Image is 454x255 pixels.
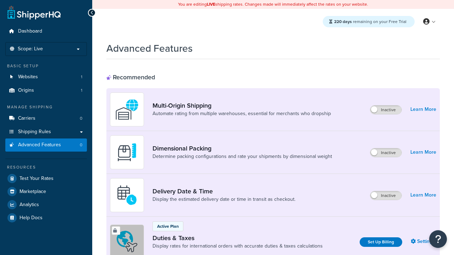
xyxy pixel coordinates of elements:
[5,84,87,97] li: Origins
[5,25,87,38] a: Dashboard
[153,110,331,117] a: Automate rating from multiple warehouses, essential for merchants who dropship
[20,176,54,182] span: Test Your Rates
[153,153,332,160] a: Determine packing configurations and rate your shipments by dimensional weight
[5,84,87,97] a: Origins1
[411,237,436,246] a: Settings
[5,63,87,69] div: Basic Setup
[5,112,87,125] a: Carriers0
[115,97,139,122] img: WatD5o0RtDAAAAAElFTkSuQmCC
[334,18,352,25] strong: 220 days
[153,196,295,203] a: Display the estimated delivery date or time in transit as checkout.
[5,185,87,198] a: Marketplace
[334,18,406,25] span: remaining on your Free Trial
[18,74,38,80] span: Websites
[370,148,402,157] label: Inactive
[81,87,82,93] span: 1
[429,230,447,248] button: Open Resource Center
[115,140,139,165] img: DTVBYsAAAAAASUVORK5CYII=
[5,138,87,152] a: Advanced Features0
[81,74,82,80] span: 1
[106,41,193,55] h1: Advanced Features
[153,234,323,242] a: Duties & Taxes
[153,102,331,109] a: Multi-Origin Shipping
[410,104,436,114] a: Learn More
[5,164,87,170] div: Resources
[18,129,51,135] span: Shipping Rules
[5,70,87,84] a: Websites1
[153,187,295,195] a: Delivery Date & Time
[5,198,87,211] a: Analytics
[5,211,87,224] a: Help Docs
[115,183,139,208] img: gfkeb5ejjkALwAAAABJRU5ErkJggg==
[5,172,87,185] a: Test Your Rates
[18,87,34,93] span: Origins
[410,147,436,157] a: Learn More
[20,215,43,221] span: Help Docs
[370,191,402,200] label: Inactive
[207,1,215,7] b: LIVE
[5,104,87,110] div: Manage Shipping
[80,115,82,121] span: 0
[18,28,42,34] span: Dashboard
[18,46,43,52] span: Scope: Live
[153,144,332,152] a: Dimensional Packing
[5,70,87,84] li: Websites
[5,125,87,138] a: Shipping Rules
[18,115,35,121] span: Carriers
[360,237,402,247] a: Set Up Billing
[157,223,179,229] p: Active Plan
[80,142,82,148] span: 0
[18,142,61,148] span: Advanced Features
[20,189,46,195] span: Marketplace
[20,202,39,208] span: Analytics
[153,243,323,250] a: Display rates for international orders with accurate duties & taxes calculations
[5,112,87,125] li: Carriers
[5,138,87,152] li: Advanced Features
[106,73,155,81] div: Recommended
[410,190,436,200] a: Learn More
[370,106,402,114] label: Inactive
